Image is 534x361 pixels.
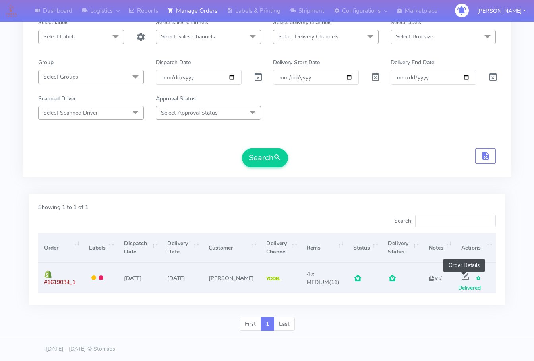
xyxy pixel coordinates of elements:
[38,233,83,263] th: Order: activate to sort column ascending
[44,270,52,278] img: shopify.png
[38,94,76,103] label: Scanned Driver
[38,58,54,67] label: Group
[44,278,75,286] span: #1619034_1
[278,33,339,40] span: Select Delivery Channels
[307,270,339,286] span: (11)
[156,94,196,103] label: Approval Status
[118,233,161,263] th: Dispatch Date: activate to sort column ascending
[43,73,78,81] span: Select Groups
[260,233,301,263] th: Delivery Channel: activate to sort column ascending
[261,317,274,331] a: 1
[394,215,496,227] label: Search:
[307,270,329,286] span: 4 x MEDIUM
[455,233,496,263] th: Actions: activate to sort column ascending
[396,33,433,40] span: Select Box size
[347,233,382,263] th: Status: activate to sort column ascending
[203,263,260,293] td: [PERSON_NAME]
[273,58,320,67] label: Delivery Start Date
[38,18,69,27] label: Select labels
[429,275,442,282] i: x 1
[156,18,208,27] label: Select sales channels
[266,277,280,280] img: Yodel
[203,233,260,263] th: Customer: activate to sort column ascending
[161,233,203,263] th: Delivery Date: activate to sort column ascending
[391,18,421,27] label: Select labels
[471,3,532,19] button: [PERSON_NAME]
[156,58,191,67] label: Dispatch Date
[38,203,88,211] label: Showing 1 to 1 of 1
[415,215,496,227] input: Search:
[161,263,203,293] td: [DATE]
[161,109,218,117] span: Select Approval Status
[161,33,215,40] span: Select Sales Channels
[273,18,332,27] label: Select delivery channels
[391,58,434,67] label: Delivery End Date
[458,275,481,292] span: Delivered
[43,33,76,40] span: Select Labels
[118,263,161,293] td: [DATE]
[301,233,347,263] th: Items: activate to sort column ascending
[83,233,118,263] th: Labels: activate to sort column ascending
[43,109,98,117] span: Select Scanned Driver
[242,148,288,167] button: Search
[382,233,423,263] th: Delivery Status: activate to sort column ascending
[422,233,455,263] th: Notes: activate to sort column ascending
